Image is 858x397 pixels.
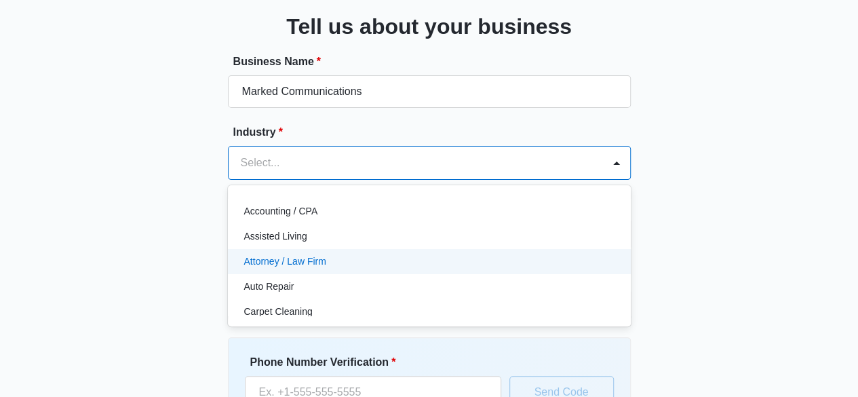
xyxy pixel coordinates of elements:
[244,204,318,219] p: Accounting / CPA
[244,229,307,244] p: Assisted Living
[244,254,326,269] p: Attorney / Law Firm
[250,354,507,371] label: Phone Number Verification
[286,10,572,43] h3: Tell us about your business
[233,54,636,70] label: Business Name
[244,305,313,319] p: Carpet Cleaning
[233,124,636,140] label: Industry
[244,280,294,294] p: Auto Repair
[228,75,631,108] input: e.g. Jane's Plumbing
